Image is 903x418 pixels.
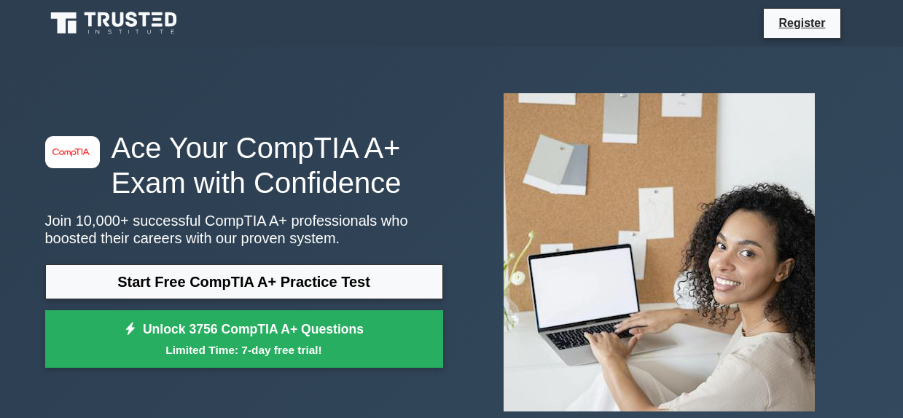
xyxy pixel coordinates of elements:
p: Join 10,000+ successful CompTIA A+ professionals who boosted their careers with our proven system. [45,212,443,247]
h1: Ace Your CompTIA A+ Exam with Confidence [45,130,443,200]
a: Start Free CompTIA A+ Practice Test [45,264,443,299]
small: Limited Time: 7-day free trial! [63,342,425,358]
a: Unlock 3756 CompTIA A+ QuestionsLimited Time: 7-day free trial! [45,310,443,368]
a: Register [770,14,834,32]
